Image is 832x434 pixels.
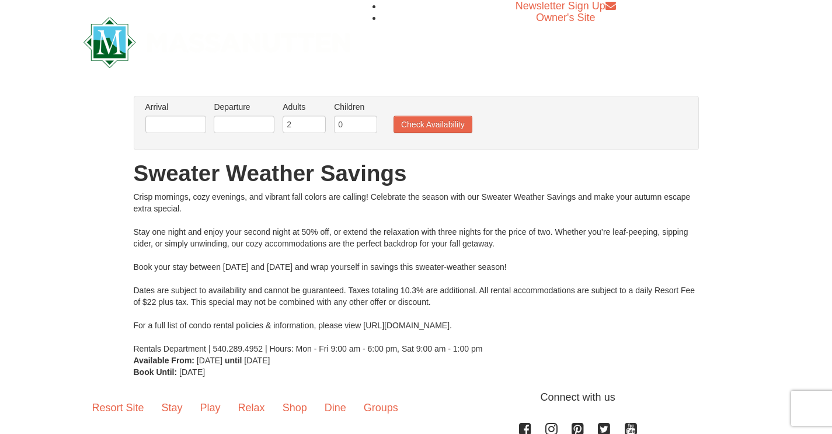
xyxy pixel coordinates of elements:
[179,367,205,377] span: [DATE]
[153,390,192,426] a: Stay
[134,162,699,185] h1: Sweater Weather Savings
[134,356,195,365] strong: Available From:
[214,101,274,113] label: Departure
[192,390,229,426] a: Play
[134,367,177,377] strong: Book Until:
[394,116,472,133] button: Check Availability
[274,390,316,426] a: Shop
[355,390,407,426] a: Groups
[283,101,326,113] label: Adults
[244,356,270,365] span: [DATE]
[334,101,377,113] label: Children
[145,101,206,113] label: Arrival
[134,191,699,355] div: Crisp mornings, cozy evenings, and vibrant fall colors are calling! Celebrate the season with our...
[83,390,153,426] a: Resort Site
[229,390,274,426] a: Relax
[83,390,749,405] p: Connect with us
[536,12,595,23] a: Owner's Site
[83,17,351,68] img: Massanutten Resort Logo
[316,390,355,426] a: Dine
[83,27,351,54] a: Massanutten Resort
[225,356,242,365] strong: until
[197,356,222,365] span: [DATE]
